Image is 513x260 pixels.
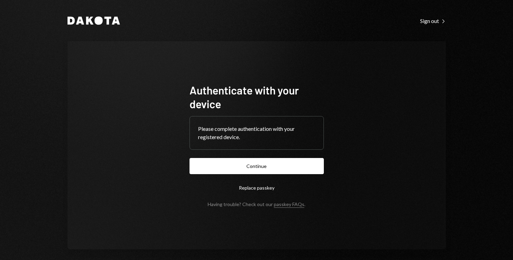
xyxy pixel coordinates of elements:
button: Replace passkey [190,180,324,196]
h1: Authenticate with your device [190,83,324,111]
a: passkey FAQs [274,201,304,208]
div: Please complete authentication with your registered device. [198,125,315,141]
button: Continue [190,158,324,174]
a: Sign out [420,17,446,24]
div: Having trouble? Check out our . [208,201,305,207]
